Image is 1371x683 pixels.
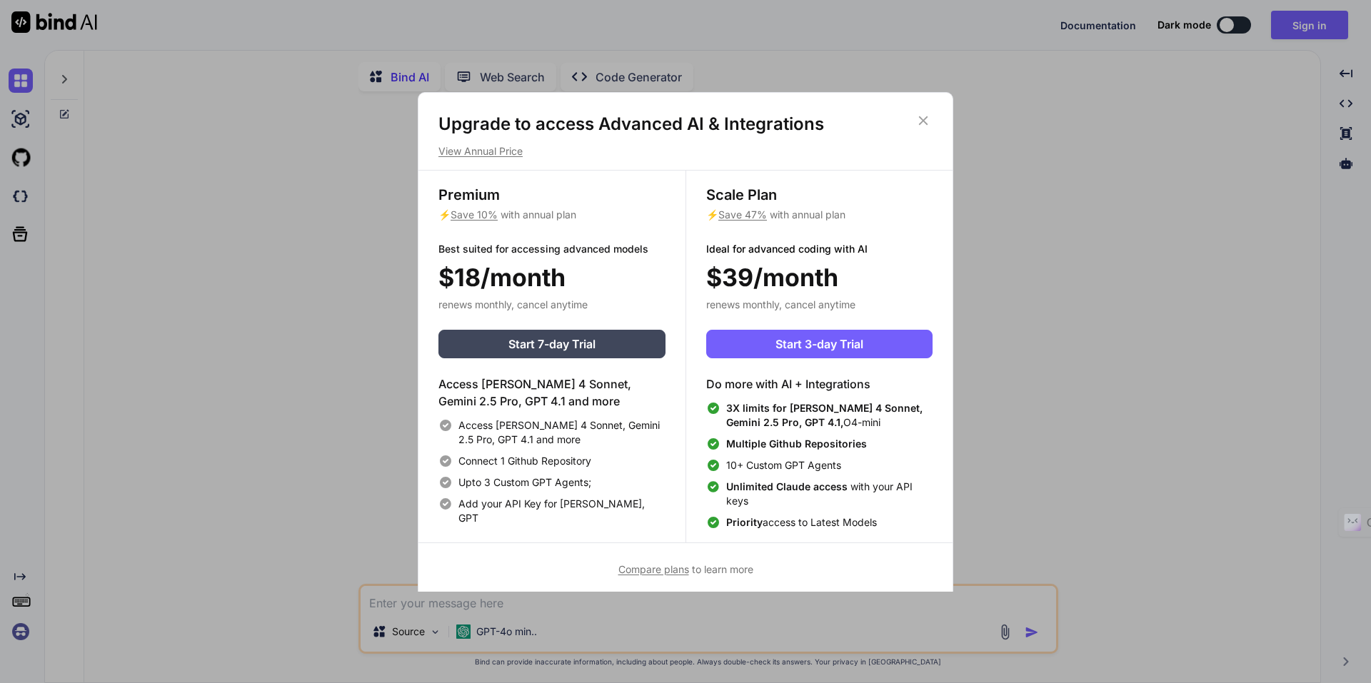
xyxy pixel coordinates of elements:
p: Ideal for advanced coding with AI [706,242,933,256]
span: Start 7-day Trial [508,335,596,353]
p: Best suited for accessing advanced models [438,242,666,256]
h3: Premium [438,185,666,205]
span: Upto 3 Custom GPT Agents; [458,475,591,490]
h3: Scale Plan [706,185,933,205]
button: Start 7-day Trial [438,330,666,358]
span: Access [PERSON_NAME] 4 Sonnet, Gemini 2.5 Pro, GPT 4.1 and more [458,418,666,447]
h4: Access [PERSON_NAME] 4 Sonnet, Gemini 2.5 Pro, GPT 4.1 and more [438,375,666,410]
h1: Upgrade to access Advanced AI & Integrations [438,113,933,136]
span: Add your API Key for [PERSON_NAME], GPT [458,497,666,525]
p: View Annual Price [438,144,933,158]
span: Priority [726,516,763,528]
span: Save 47% [718,208,767,221]
span: Connect 1 Github Repository [458,454,591,468]
span: with your API keys [726,480,933,508]
p: ⚡ with annual plan [706,208,933,222]
span: renews monthly, cancel anytime [706,298,855,310]
span: renews monthly, cancel anytime [438,298,588,310]
span: $18/month [438,259,566,295]
span: Save 10% [451,208,498,221]
span: O4-mini [726,401,933,430]
p: ⚡ with annual plan [438,208,666,222]
span: 10+ Custom GPT Agents [726,458,841,472]
span: to learn more [618,563,753,575]
span: Unlimited Claude access [726,480,850,492]
h4: Do more with AI + Integrations [706,375,933,393]
button: Start 3-day Trial [706,330,933,358]
span: 3X limits for [PERSON_NAME] 4 Sonnet, Gemini 2.5 Pro, GPT 4.1, [726,402,923,428]
span: Compare plans [618,563,689,575]
span: Start 3-day Trial [775,335,863,353]
span: $39/month [706,259,838,295]
span: Multiple Github Repositories [726,437,867,450]
span: access to Latest Models [726,515,877,530]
